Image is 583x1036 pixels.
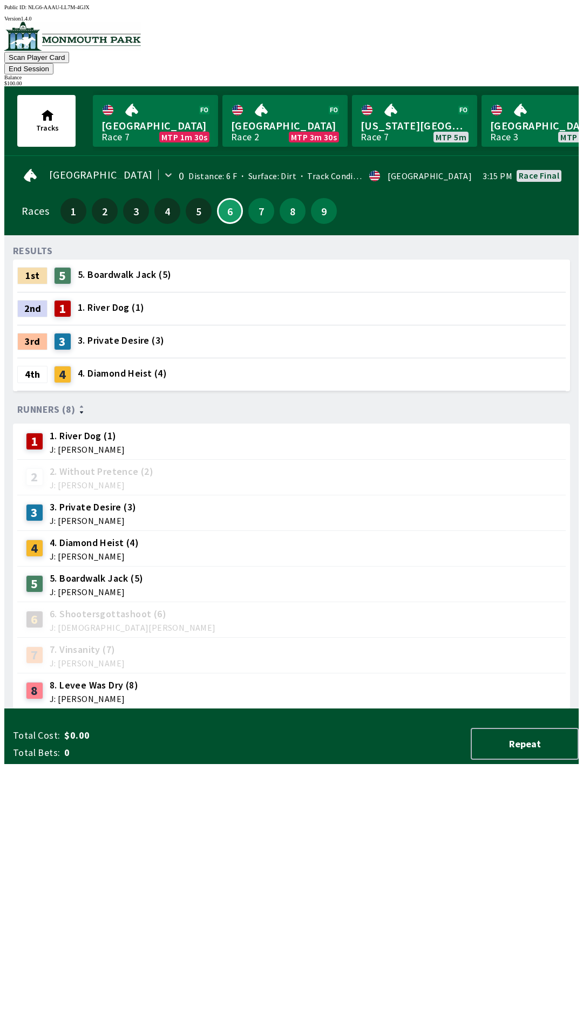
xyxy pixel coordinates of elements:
[92,198,118,224] button: 2
[13,729,60,742] span: Total Cost:
[50,429,125,443] span: 1. River Dog (1)
[26,611,43,628] div: 6
[4,22,141,51] img: venue logo
[50,481,153,489] span: J: [PERSON_NAME]
[17,300,48,317] div: 2nd
[50,445,125,454] span: J: [PERSON_NAME]
[101,133,130,141] div: Race 7
[17,95,76,147] button: Tracks
[4,16,579,22] div: Version 1.4.0
[64,729,234,742] span: $0.00
[26,540,43,557] div: 4
[248,198,274,224] button: 7
[13,746,60,759] span: Total Bets:
[13,247,53,255] div: RESULTS
[480,738,569,750] span: Repeat
[50,536,139,550] span: 4. Diamond Heist (4)
[280,198,306,224] button: 8
[50,694,138,703] span: J: [PERSON_NAME]
[291,133,337,141] span: MTP 3m 30s
[50,465,153,479] span: 2. Without Pretence (2)
[352,95,477,147] a: [US_STATE][GEOGRAPHIC_DATA]Race 7MTP 5m
[361,119,469,133] span: [US_STATE][GEOGRAPHIC_DATA]
[94,207,115,215] span: 2
[54,267,71,284] div: 5
[50,500,136,514] span: 3. Private Desire (3)
[483,172,512,180] span: 3:15 PM
[22,207,49,215] div: Races
[64,746,234,759] span: 0
[50,552,139,561] span: J: [PERSON_NAME]
[314,207,334,215] span: 9
[101,119,209,133] span: [GEOGRAPHIC_DATA]
[17,267,48,284] div: 1st
[78,366,167,380] span: 4. Diamond Heist (4)
[188,207,209,215] span: 5
[361,133,389,141] div: Race 7
[28,4,90,10] span: NLG6-AAAU-LL7M-4GJX
[221,208,239,214] span: 6
[17,366,48,383] div: 4th
[123,198,149,224] button: 3
[54,366,71,383] div: 4
[4,80,579,86] div: $ 100.00
[4,52,69,63] button: Scan Player Card
[54,333,71,350] div: 3
[519,171,559,180] div: Race final
[296,171,391,181] span: Track Condition: Firm
[237,171,296,181] span: Surface: Dirt
[4,63,53,74] button: End Session
[161,133,207,141] span: MTP 1m 30s
[36,123,59,133] span: Tracks
[126,207,146,215] span: 3
[154,198,180,224] button: 4
[157,207,178,215] span: 4
[60,198,86,224] button: 1
[231,133,259,141] div: Race 2
[179,172,184,180] div: 0
[186,198,212,224] button: 5
[436,133,466,141] span: MTP 5m
[50,659,125,667] span: J: [PERSON_NAME]
[251,207,272,215] span: 7
[50,678,138,692] span: 8. Levee Was Dry (8)
[50,571,143,585] span: 5. Boardwalk Jack (5)
[17,333,48,350] div: 3rd
[388,172,472,180] div: [GEOGRAPHIC_DATA]
[222,95,348,147] a: [GEOGRAPHIC_DATA]Race 2MTP 3m 30s
[49,171,153,179] span: [GEOGRAPHIC_DATA]
[26,575,43,592] div: 5
[188,171,237,181] span: Distance: 6 F
[217,198,243,224] button: 6
[50,623,216,632] span: J: [DEMOGRAPHIC_DATA][PERSON_NAME]
[26,433,43,450] div: 1
[17,404,566,415] div: Runners (8)
[490,133,518,141] div: Race 3
[93,95,218,147] a: [GEOGRAPHIC_DATA]Race 7MTP 1m 30s
[4,74,579,80] div: Balance
[78,333,164,347] span: 3. Private Desire (3)
[311,198,337,224] button: 9
[17,405,75,414] span: Runners (8)
[54,300,71,317] div: 1
[26,468,43,486] div: 2
[50,588,143,596] span: J: [PERSON_NAME]
[50,607,216,621] span: 6. Shootersgottashoot (6)
[231,119,339,133] span: [GEOGRAPHIC_DATA]
[63,207,84,215] span: 1
[26,504,43,521] div: 3
[26,682,43,699] div: 8
[78,301,144,315] span: 1. River Dog (1)
[50,643,125,657] span: 7. Vinsanity (7)
[26,646,43,664] div: 7
[50,516,136,525] span: J: [PERSON_NAME]
[78,268,171,282] span: 5. Boardwalk Jack (5)
[4,4,579,10] div: Public ID:
[282,207,303,215] span: 8
[471,728,579,760] button: Repeat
